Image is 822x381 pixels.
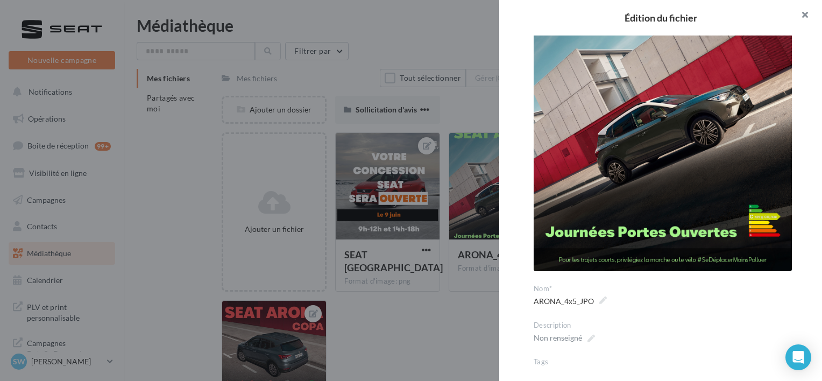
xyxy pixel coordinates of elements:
[516,13,805,23] h2: Édition du fichier
[534,357,796,367] div: Tags
[534,330,595,345] span: Non renseigné
[534,294,607,309] span: ARONA_4x5_JPO
[785,344,811,370] div: Open Intercom Messenger
[534,321,796,330] div: Description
